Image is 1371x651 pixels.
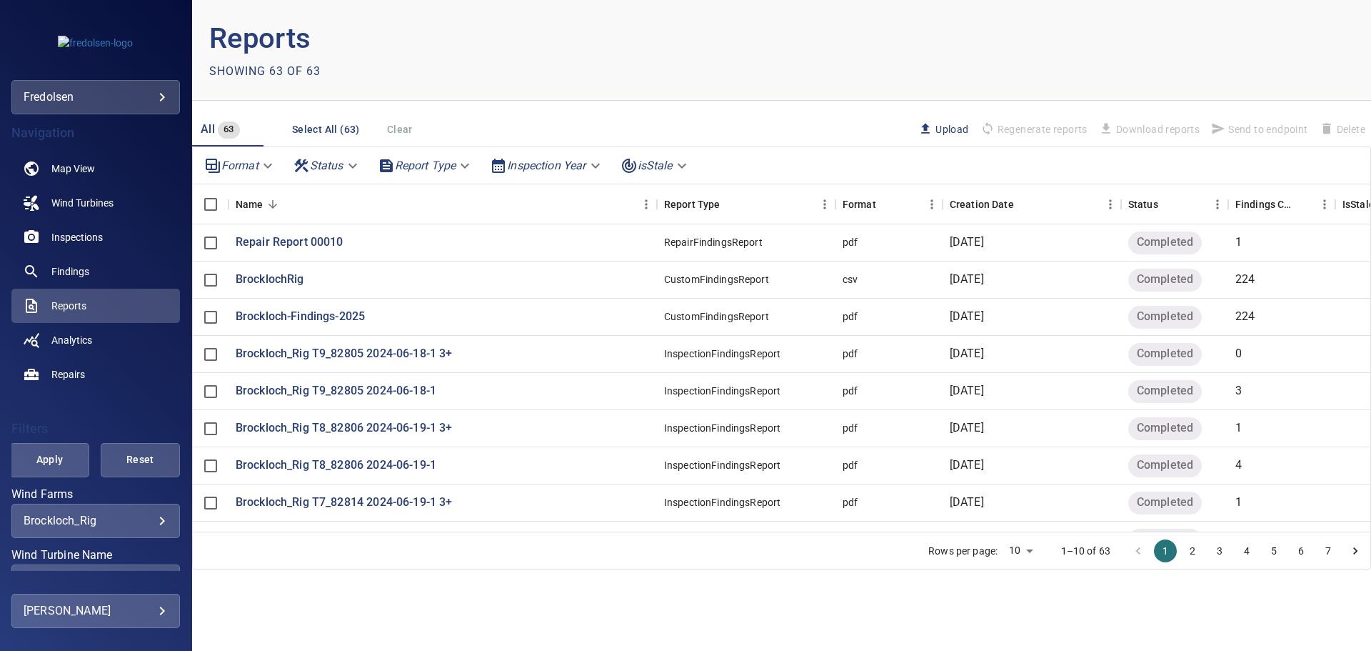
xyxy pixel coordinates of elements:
a: windturbines noActive [11,186,180,220]
span: Map View [51,161,95,176]
button: Menu [921,194,943,215]
button: Go to page 5 [1262,540,1285,562]
img: fredolsen-logo [58,36,133,50]
div: csv [843,272,858,287]
em: Report Type [395,159,456,172]
a: Brockloch_Rig T8_82806 2024-06-19-1 3+ [236,420,453,437]
a: Brockloch_Rig T7_82814 2024-06-19-1 [236,532,436,548]
a: Brockloch_Rig T7_82814 2024-06-19-1 3+ [236,495,453,511]
p: Brockloch_Rig T9_82805 2024-06-18-1 [236,383,436,399]
div: Status [287,153,366,178]
span: All [201,122,215,136]
p: [DATE] [950,457,984,474]
a: repairs noActive [11,357,180,392]
div: RepairFindingsReport [664,235,763,249]
div: Name [236,184,263,224]
span: Completed [1128,457,1202,474]
a: Brockloch_Rig T9_82805 2024-06-18-1 3+ [236,346,453,362]
button: Sort [876,194,896,214]
div: InspectionFindingsReport [664,384,781,398]
div: 10 [1003,540,1038,561]
span: 63 [218,121,240,138]
div: Creation Date [950,184,1014,224]
a: BrocklochRig [236,272,304,288]
button: Sort [1158,194,1178,214]
button: Menu [1314,194,1335,215]
span: Apply [28,451,71,469]
p: Showing 63 of 63 [209,63,321,80]
label: Wind Turbine Name [11,550,180,561]
a: Brockloch_Rig T8_82806 2024-06-19-1 [236,457,436,474]
p: [DATE] [950,383,984,399]
a: map noActive [11,151,180,186]
p: 0 [1235,346,1242,362]
p: [DATE] [950,420,984,437]
button: Select All (63) [286,116,366,143]
p: Rows per page: [928,544,998,558]
label: Wind Farms [11,489,180,500]
button: Go to next page [1344,540,1367,562]
div: Findings Count [1235,184,1294,224]
a: Brockloch-Findings-2025 [236,309,365,325]
div: pdf [843,421,858,435]
p: 1–10 of 63 [1061,544,1111,558]
button: page 1 [1154,540,1177,562]
span: Upload [918,121,968,137]
button: Go to page 2 [1181,540,1204,562]
button: Go to page 6 [1290,540,1312,562]
div: CustomFindingsReport [664,272,769,287]
button: Menu [636,194,657,215]
div: Report Type [657,184,835,224]
p: 1 [1235,420,1242,437]
div: Brockloch_Rig [24,514,168,527]
div: InspectionFindingsReport [664,421,781,435]
em: Inspection Year [507,159,586,172]
div: Inspection Year [484,153,608,178]
div: Findings Count [1228,184,1335,224]
div: InspectionFindingsReport [664,347,781,361]
button: Menu [1100,194,1121,215]
h4: Filters [11,422,180,436]
div: pdf [843,458,858,472]
div: Wind Farms [11,504,180,538]
button: Upload [913,117,974,141]
em: isStale [638,159,673,172]
h4: Navigation [11,126,180,140]
div: fredolsen [24,86,168,109]
span: Reports [51,299,86,313]
a: findings noActive [11,254,180,289]
button: Menu [814,194,835,215]
div: Report Type [372,153,479,178]
div: pdf [843,384,858,398]
div: isStale [615,153,695,178]
p: Reports [209,17,782,60]
a: reports active [11,289,180,323]
div: pdf [843,309,858,324]
button: Go to page 3 [1208,540,1231,562]
button: Go to page 7 [1317,540,1340,562]
div: fredolsen [11,80,180,114]
div: Creation Date [943,184,1121,224]
div: Status [1121,184,1228,224]
span: Wind Turbines [51,196,114,210]
a: inspections noActive [11,220,180,254]
div: pdf [843,235,858,249]
div: Report Type [664,184,720,224]
a: Repair Report 00010 [236,234,343,251]
em: Status [310,159,343,172]
div: [PERSON_NAME] [24,600,168,622]
div: pdf [843,495,858,510]
p: 1 [1235,495,1242,511]
span: Findings [51,264,89,279]
span: Completed [1128,309,1202,325]
span: Analytics [51,333,92,347]
div: pdf [843,347,858,361]
div: Format [199,153,281,178]
p: 4 [1235,457,1242,474]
